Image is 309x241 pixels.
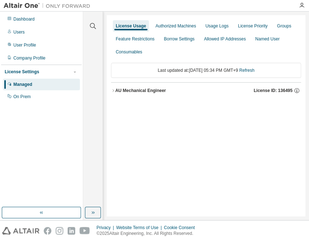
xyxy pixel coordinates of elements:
div: User Profile [13,42,36,48]
div: Feature Restrictions [116,36,154,42]
img: altair_logo.svg [2,227,39,235]
div: Usage Logs [205,23,228,29]
img: Altair One [4,2,94,9]
div: Allowed IP Addresses [204,36,246,42]
div: Consumables [116,49,142,55]
p: © 2025 Altair Engineering, Inc. All Rights Reserved. [96,231,199,237]
div: Dashboard [13,16,35,22]
div: Authorized Machines [155,23,196,29]
div: Company Profile [13,55,46,61]
div: License Usage [116,23,146,29]
div: License Priority [238,23,267,29]
div: Borrow Settings [164,36,194,42]
div: Users [13,29,25,35]
div: License Settings [5,69,39,75]
button: AU Mechanical EngineerLicense ID: 136495 [111,83,301,98]
img: instagram.svg [56,227,63,235]
div: Groups [277,23,291,29]
div: AU Mechanical Engineer [115,88,166,93]
div: Privacy [96,225,116,231]
div: Cookie Consent [164,225,199,231]
div: On Prem [13,94,31,100]
div: Named User [255,36,279,42]
span: License ID: 136495 [254,88,292,93]
div: Website Terms of Use [116,225,164,231]
a: Refresh [239,68,254,73]
img: linkedin.svg [68,227,75,235]
div: Managed [13,82,32,87]
img: facebook.svg [44,227,51,235]
div: Last updated at: [DATE] 05:34 PM GMT+9 [111,63,301,78]
img: youtube.svg [80,227,90,235]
